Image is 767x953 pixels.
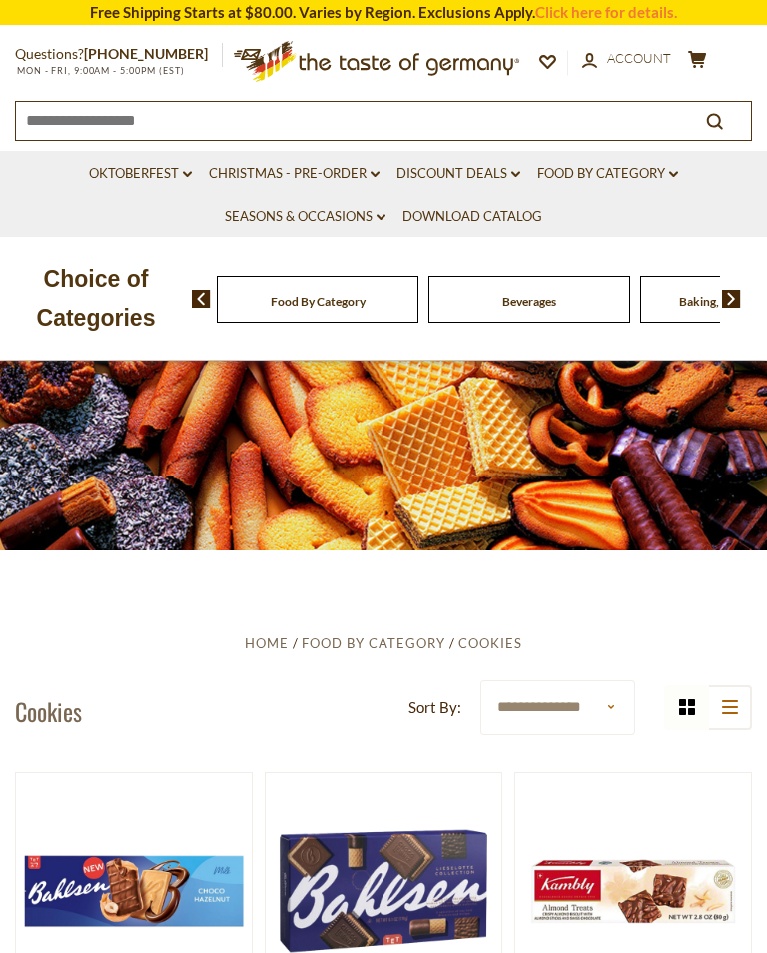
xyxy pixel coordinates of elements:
[209,163,380,185] a: Christmas - PRE-ORDER
[15,65,185,76] span: MON - FRI, 9:00AM - 5:00PM (EST)
[582,48,671,70] a: Account
[302,635,445,651] a: Food By Category
[458,635,522,651] a: Cookies
[245,635,289,651] a: Home
[502,294,556,309] a: Beverages
[84,45,208,62] a: [PHONE_NUMBER]
[15,696,82,726] h1: Cookies
[89,163,192,185] a: Oktoberfest
[408,695,461,720] label: Sort By:
[607,50,671,66] span: Account
[396,163,520,185] a: Discount Deals
[537,163,678,185] a: Food By Category
[271,294,366,309] a: Food By Category
[722,290,741,308] img: next arrow
[535,3,677,21] a: Click here for details.
[402,206,542,228] a: Download Catalog
[192,290,211,308] img: previous arrow
[15,42,223,67] p: Questions?
[225,206,385,228] a: Seasons & Occasions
